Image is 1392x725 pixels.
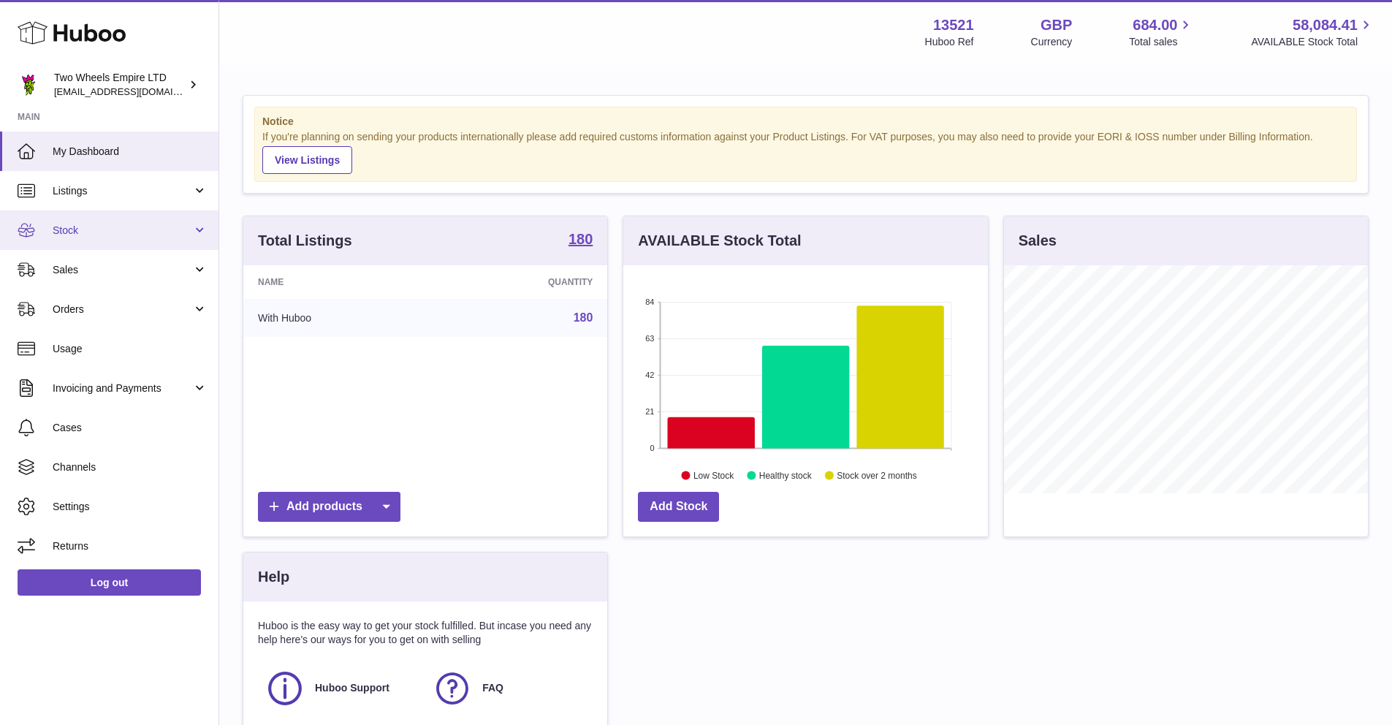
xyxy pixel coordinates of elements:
h3: AVAILABLE Stock Total [638,231,801,251]
span: Total sales [1129,35,1194,49]
span: 684.00 [1133,15,1177,35]
strong: 13521 [933,15,974,35]
text: Low Stock [693,470,734,480]
div: Two Wheels Empire LTD [54,71,186,99]
text: Stock over 2 months [837,470,917,480]
div: Currency [1031,35,1073,49]
a: 684.00 Total sales [1129,15,1194,49]
a: Huboo Support [265,669,418,708]
text: Healthy stock [759,470,813,480]
strong: Notice [262,115,1349,129]
span: Sales [53,263,192,277]
a: 180 [574,311,593,324]
a: Add Stock [638,492,719,522]
h3: Sales [1019,231,1057,251]
span: [EMAIL_ADDRESS][DOMAIN_NAME] [54,86,215,97]
a: Add products [258,492,400,522]
h3: Help [258,567,289,587]
text: 84 [646,297,655,306]
td: With Huboo [243,299,436,337]
span: Huboo Support [315,681,389,695]
th: Quantity [436,265,607,299]
a: 180 [568,232,593,249]
span: Listings [53,184,192,198]
span: Orders [53,303,192,316]
span: Cases [53,421,208,435]
span: Returns [53,539,208,553]
span: 58,084.41 [1293,15,1358,35]
strong: GBP [1041,15,1072,35]
span: Settings [53,500,208,514]
text: 42 [646,371,655,379]
span: AVAILABLE Stock Total [1251,35,1374,49]
text: 21 [646,407,655,416]
a: View Listings [262,146,352,174]
div: If you're planning on sending your products internationally please add required customs informati... [262,130,1349,174]
span: Channels [53,460,208,474]
strong: 180 [568,232,593,246]
span: Usage [53,342,208,356]
img: justas@twowheelsempire.com [18,74,39,96]
h3: Total Listings [258,231,352,251]
span: Invoicing and Payments [53,382,192,395]
p: Huboo is the easy way to get your stock fulfilled. But incase you need any help here's our ways f... [258,619,593,647]
span: Stock [53,224,192,238]
a: Log out [18,569,201,596]
a: FAQ [433,669,585,708]
div: Huboo Ref [925,35,974,49]
text: 0 [650,444,655,452]
span: FAQ [482,681,503,695]
text: 63 [646,334,655,343]
a: 58,084.41 AVAILABLE Stock Total [1251,15,1374,49]
th: Name [243,265,436,299]
span: My Dashboard [53,145,208,159]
